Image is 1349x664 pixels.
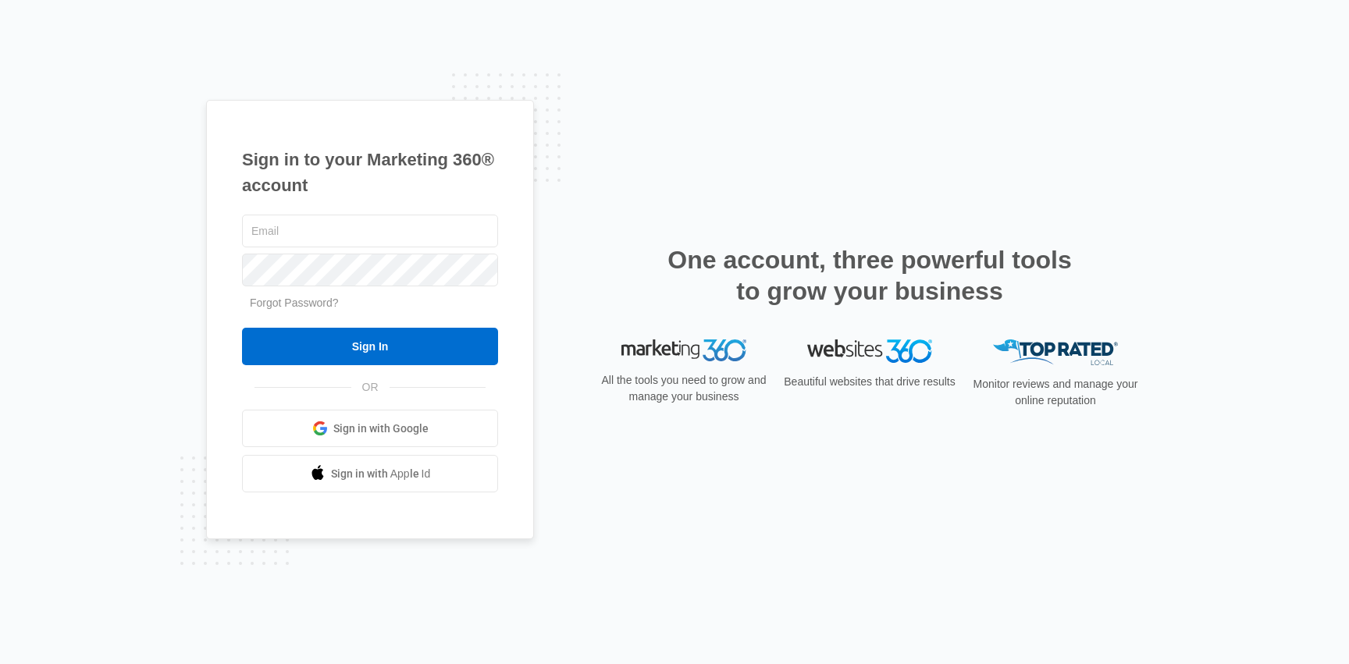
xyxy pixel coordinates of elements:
a: Forgot Password? [250,296,339,309]
img: Top Rated Local [993,339,1118,365]
a: Sign in with Google [242,410,498,447]
img: Websites 360 [807,339,932,362]
span: Sign in with Google [333,421,429,437]
img: Marketing 360 [621,339,746,361]
h1: Sign in to your Marketing 360® account [242,147,498,198]
h2: One account, three powerful tools to grow your business [663,244,1077,307]
p: Beautiful websites that drive results [782,374,957,390]
a: Sign in with Apple Id [242,455,498,492]
span: Sign in with Apple Id [331,466,431,482]
input: Email [242,215,498,247]
span: OR [351,379,390,396]
input: Sign In [242,328,498,365]
p: All the tools you need to grow and manage your business [596,372,771,405]
p: Monitor reviews and manage your online reputation [968,376,1143,409]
